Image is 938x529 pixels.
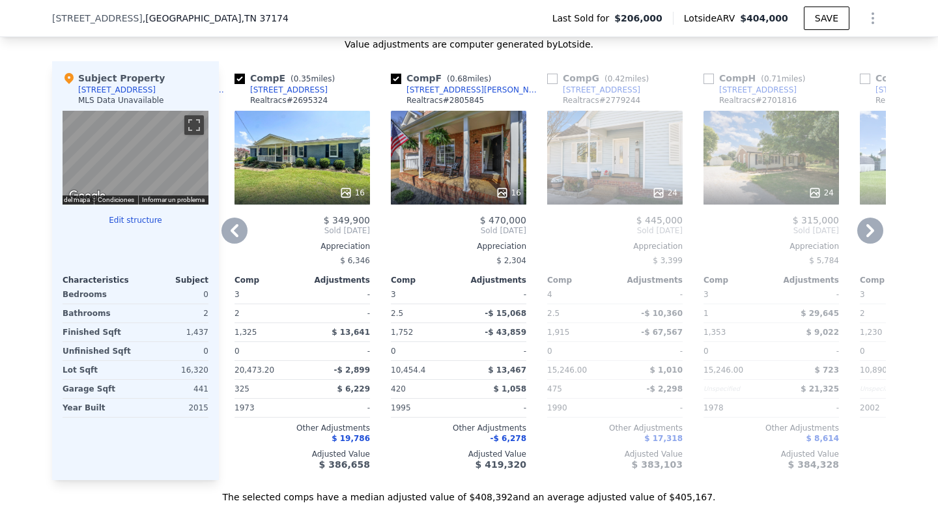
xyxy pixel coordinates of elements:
div: - [774,285,839,304]
div: 2.5 [547,304,612,322]
div: - [461,399,526,417]
span: $ 8,614 [806,434,839,443]
div: Realtracs # 2695324 [250,95,328,106]
div: Other Adjustments [234,423,370,433]
span: , [GEOGRAPHIC_DATA] [143,12,289,25]
div: Appreciation [703,241,839,251]
div: Unspecified [703,380,769,398]
span: Sold [DATE] [391,225,526,236]
span: $ 19,786 [332,434,370,443]
span: $ 6,229 [337,384,370,393]
div: Street View [63,111,208,205]
span: ( miles) [285,74,340,83]
div: 2 [234,304,300,322]
span: , TN 37174 [241,13,288,23]
button: Show Options [860,5,886,31]
span: $ 21,325 [801,384,839,393]
div: 2002 [860,399,925,417]
div: Bedrooms [63,285,133,304]
div: Comp E [234,72,340,85]
div: [STREET_ADDRESS] [78,85,156,95]
span: -$ 43,859 [485,328,526,337]
a: [STREET_ADDRESS] [703,85,797,95]
div: Adjustments [771,275,839,285]
button: Edit structure [63,215,208,225]
div: 1 [703,304,769,322]
span: $ 9,022 [806,328,839,337]
div: Appreciation [234,241,370,251]
span: Lotside ARV [684,12,740,25]
div: Finished Sqft [63,323,133,341]
div: Subject Property [63,72,165,85]
div: - [618,342,683,360]
div: Comp [391,275,459,285]
div: Other Adjustments [391,423,526,433]
div: Unspecified [860,380,925,398]
div: Comp [860,275,928,285]
div: 24 [808,186,834,199]
span: 420 [391,384,406,393]
div: - [774,342,839,360]
a: [STREET_ADDRESS] [234,85,328,95]
div: - [618,285,683,304]
div: [STREET_ADDRESS] [250,85,328,95]
div: Comp [234,275,302,285]
div: Adjustments [459,275,526,285]
div: - [461,342,526,360]
button: Activar o desactivar la vista de pantalla completa [184,115,204,135]
span: $ 723 [814,365,839,375]
span: $ 383,103 [632,459,683,470]
span: Sold [DATE] [234,225,370,236]
span: $206,000 [614,12,662,25]
span: 0 [860,347,865,356]
span: $ 386,658 [319,459,370,470]
div: 2.5 [391,304,456,322]
div: - [618,399,683,417]
span: 0 [547,347,552,356]
span: $ 2,304 [496,256,526,265]
div: Comp G [547,72,654,85]
div: Other Adjustments [547,423,683,433]
div: Adjusted Value [391,449,526,459]
div: - [305,342,370,360]
div: Realtracs # 2701816 [719,95,797,106]
span: $ 470,000 [480,215,526,225]
span: $ 1,058 [494,384,526,393]
div: Bathrooms [63,304,133,322]
span: $ 6,346 [340,256,370,265]
span: 1,230 [860,328,882,337]
span: [STREET_ADDRESS] [52,12,143,25]
span: 0 [391,347,396,356]
span: 15,246.00 [703,365,743,375]
span: Sold [DATE] [703,225,839,236]
button: SAVE [804,7,849,30]
span: $ 384,328 [788,459,839,470]
div: Value adjustments are computer generated by Lotside . [52,38,886,51]
div: Realtracs # 2805845 [406,95,484,106]
a: Abrir esta área en Google Maps (se abre en una ventana nueva) [66,188,109,205]
div: Comp F [391,72,496,85]
span: 10,454.4 [391,365,425,375]
div: Adjusted Value [547,449,683,459]
span: $ 315,000 [793,215,839,225]
span: $ 13,467 [488,365,526,375]
div: MLS Data Unavailable [78,95,164,106]
span: 0.42 [608,74,625,83]
span: ( miles) [442,74,496,83]
span: $404,000 [740,13,788,23]
span: 15,246.00 [547,365,587,375]
span: $ 5,784 [809,256,839,265]
span: $ 1,010 [650,365,683,375]
div: Garage Sqft [63,380,133,398]
span: $ 445,000 [636,215,683,225]
div: Realtracs # 2779244 [563,95,640,106]
div: 16,320 [138,361,208,379]
span: 10,890 [860,365,887,375]
div: - [305,285,370,304]
span: -$ 67,567 [641,328,683,337]
span: -$ 6,278 [490,434,526,443]
span: $ 3,399 [653,256,683,265]
div: 1990 [547,399,612,417]
div: 1973 [234,399,300,417]
span: ( miles) [599,74,654,83]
